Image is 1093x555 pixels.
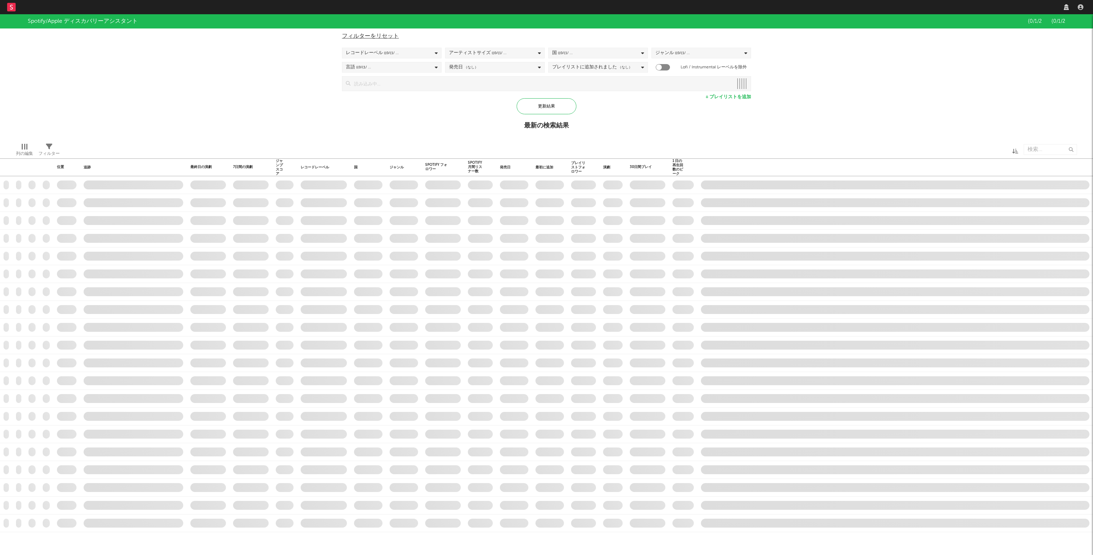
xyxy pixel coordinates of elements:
[1049,19,1065,24] button: {0/1/2
[233,165,258,169] div: 7日間の演劇
[517,121,576,130] div: 最新の検索結果
[16,141,33,161] div: 列の編集
[1028,19,1042,24] span: {0/1/2
[517,98,576,114] div: 更新結果
[618,63,632,72] span: （なし）
[492,49,507,57] span: ({0/{1/ ...
[1024,144,1077,155] input: 検索...
[535,165,560,169] div: 最初に追加
[57,165,66,169] div: 位置
[681,63,747,72] label: Lofi / Instrumental レーベルを除外
[354,165,379,169] div: 国
[449,63,478,72] div: 発売日
[346,49,399,57] div: レコードレーベル
[28,17,138,26] div: Spotify/Apple ディスカバリーアシスタント
[552,63,632,72] div: プレイリストに追加されました
[1051,19,1065,24] span: {0/1/2
[571,161,585,174] div: プレイリストフォロワー
[384,49,399,57] span: ({0/{1/ ...
[190,165,215,169] div: 最終日の演劇
[301,165,343,169] div: レコードレーベル
[603,165,612,169] div: 演劇
[16,150,33,158] div: 列の編集
[655,49,690,57] div: ジャンル
[706,95,751,99] button: + プレイリストを追加
[630,165,655,169] div: 30日間プレイ
[464,63,478,72] span: （なし）
[675,49,690,57] span: ({0/{1/ ...
[558,49,573,57] span: ({0/{1/ ...
[449,49,507,57] div: アーティストサイズ
[672,159,683,176] div: 1 日の再生回数のピーク
[425,163,450,171] div: Spotify フォロワー
[350,77,733,91] input: 読み込み中...
[276,159,283,176] div: ジャンプスコア
[552,49,573,57] div: 国
[38,141,60,161] div: フィルター
[346,63,371,72] div: 言語
[468,161,482,173] div: Spotify 月間リスナー数
[38,150,60,158] div: フィルター
[342,32,751,41] div: フィルターをリセット
[84,165,180,169] div: 追跡
[390,165,415,169] div: ジャンル
[500,165,525,169] div: 発売日
[356,63,371,72] span: ({0/{1/ ...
